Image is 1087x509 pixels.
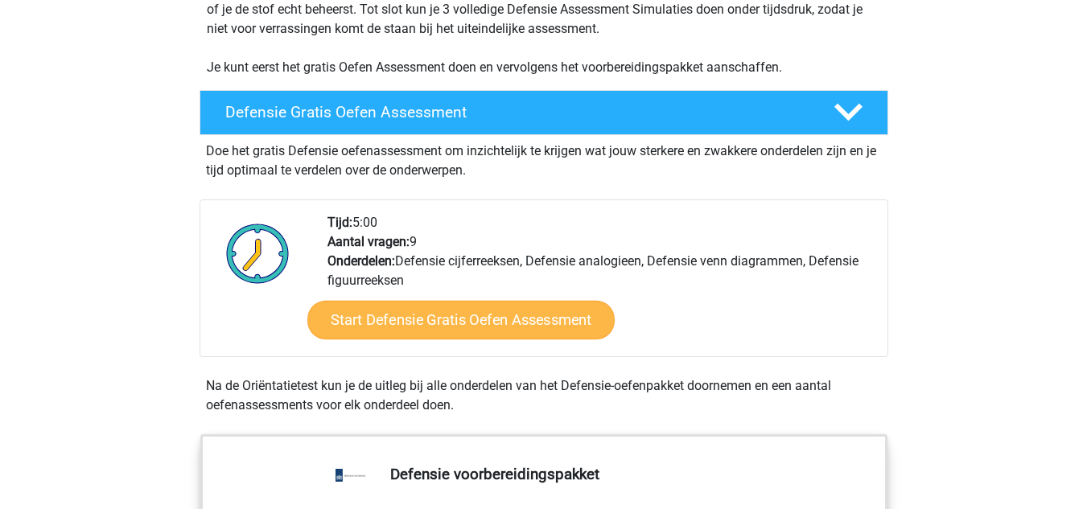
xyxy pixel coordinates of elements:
[193,90,895,135] a: Defensie Gratis Oefen Assessment
[315,213,887,356] div: 5:00 9 Defensie cijferreeksen, Defensie analogieen, Defensie venn diagrammen, Defensie figuurreeksen
[225,103,808,121] h4: Defensie Gratis Oefen Assessment
[327,234,410,249] b: Aantal vragen:
[200,135,888,180] div: Doe het gratis Defensie oefenassessment om inzichtelijk te krijgen wat jouw sterkere en zwakkere ...
[327,215,352,230] b: Tijd:
[327,253,395,269] b: Onderdelen:
[200,376,888,415] div: Na de Oriëntatietest kun je de uitleg bij alle onderdelen van het Defensie-oefenpakket doornemen ...
[307,301,615,339] a: Start Defensie Gratis Oefen Assessment
[217,213,299,293] img: Klok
